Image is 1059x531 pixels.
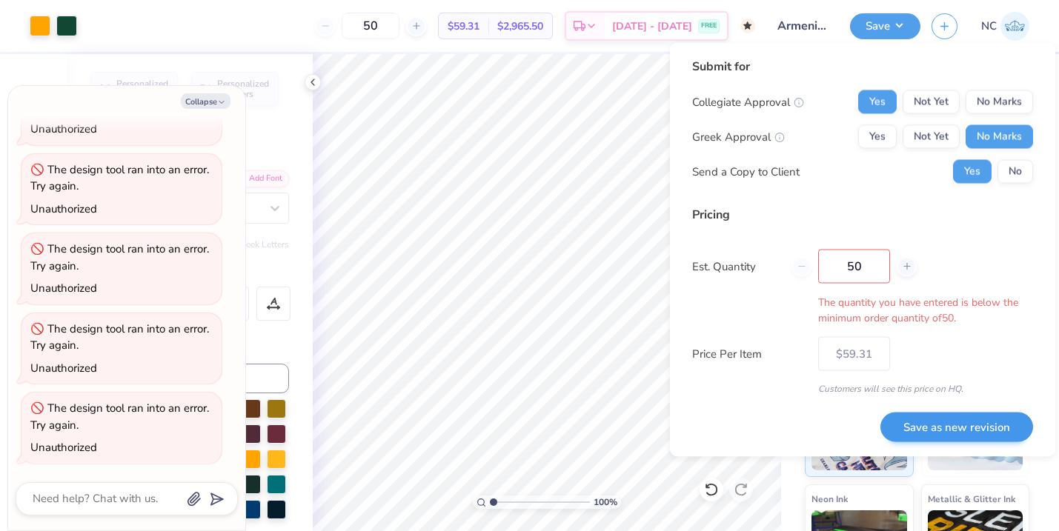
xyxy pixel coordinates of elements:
button: Not Yet [903,90,960,114]
span: $59.31 [448,19,479,34]
span: FREE [701,21,717,31]
span: Personalized Numbers [217,79,270,99]
button: Yes [858,90,897,114]
div: Collegiate Approval [692,93,804,110]
div: The design tool ran into an error. Try again. [30,321,209,353]
span: $2,965.50 [497,19,543,34]
div: Submit for [692,58,1033,76]
button: Save as new revision [880,412,1033,442]
button: No Marks [966,125,1033,149]
div: The design tool ran into an error. Try again. [30,162,209,194]
span: Personalized Names [116,79,169,99]
img: Natalie Chan [1000,12,1029,41]
span: Metallic & Glitter Ink [928,491,1015,507]
input: – – [342,13,399,39]
input: Untitled Design [766,11,839,41]
div: The design tool ran into an error. Try again. [30,401,209,433]
div: The quantity you have entered is below the minimum order quantity of 50 . [692,295,1033,326]
button: Yes [953,160,992,184]
span: Neon Ink [811,491,848,507]
button: Not Yet [903,125,960,149]
label: Price Per Item [692,345,807,362]
div: Unauthorized [30,281,97,295]
span: NC [981,18,997,35]
div: The design tool ran into an error. Try again. [30,241,209,273]
label: Est. Quantity [692,258,780,275]
button: No Marks [966,90,1033,114]
input: – – [818,250,890,284]
span: 100 % [594,495,617,509]
div: Send a Copy to Client [692,163,800,180]
button: No [997,160,1033,184]
div: Unauthorized [30,440,97,455]
div: Unauthorized [30,201,97,216]
button: Yes [858,125,897,149]
div: Pricing [692,206,1033,224]
div: Unauthorized [30,121,97,136]
a: NC [981,12,1029,41]
div: Unauthorized [30,361,97,375]
button: Save [850,13,920,39]
span: [DATE] - [DATE] [612,19,692,34]
button: Collapse [181,93,230,109]
div: Greek Approval [692,128,785,145]
div: Customers will see this price on HQ. [692,382,1033,395]
div: Add Font [230,170,289,187]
